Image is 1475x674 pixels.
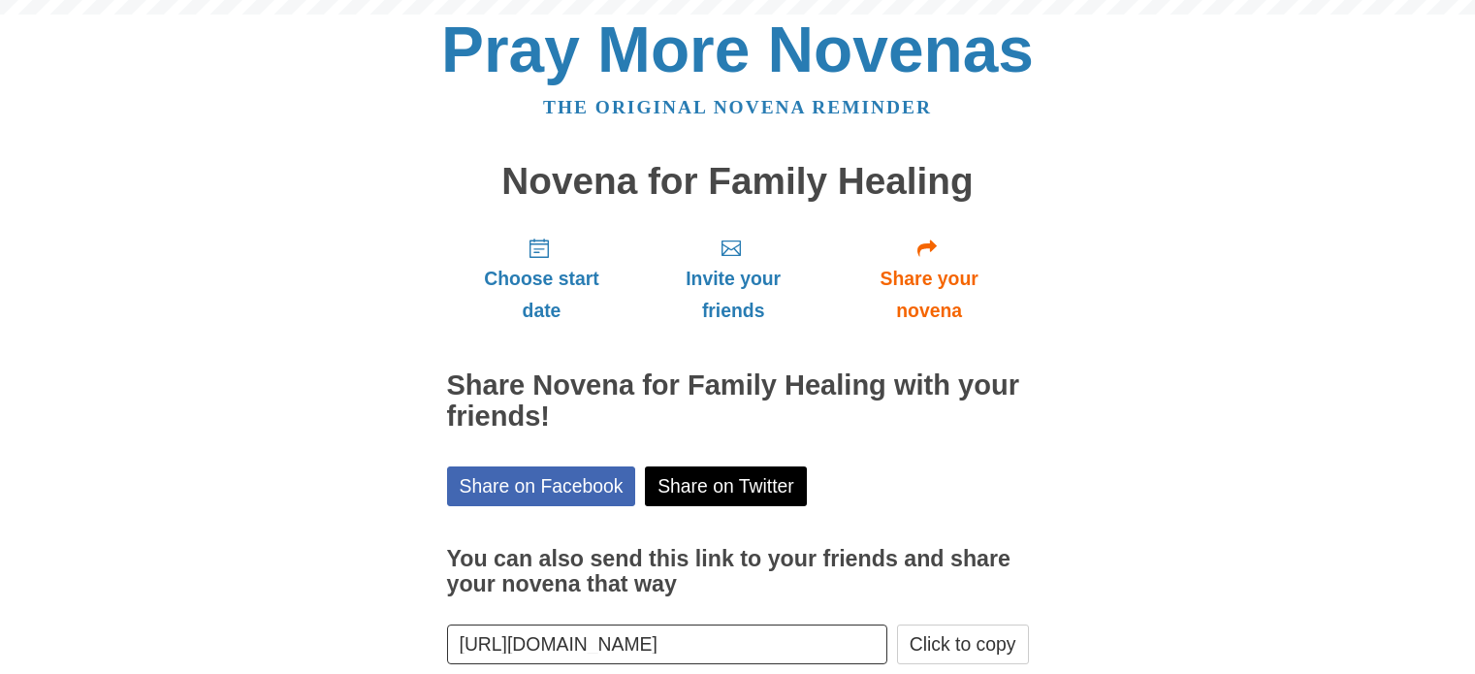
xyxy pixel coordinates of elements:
h1: Novena for Family Healing [447,161,1029,203]
h3: You can also send this link to your friends and share your novena that way [447,547,1029,596]
a: Choose start date [447,221,637,337]
a: The original novena reminder [543,97,932,117]
button: Click to copy [897,625,1029,664]
a: Share on Twitter [645,466,807,506]
span: Invite your friends [656,263,810,327]
a: Invite your friends [636,221,829,337]
span: Choose start date [466,263,618,327]
a: Pray More Novenas [441,14,1034,85]
a: Share on Facebook [447,466,636,506]
h2: Share Novena for Family Healing with your friends! [447,370,1029,433]
span: Share your novena [850,263,1010,327]
a: Share your novena [830,221,1029,337]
